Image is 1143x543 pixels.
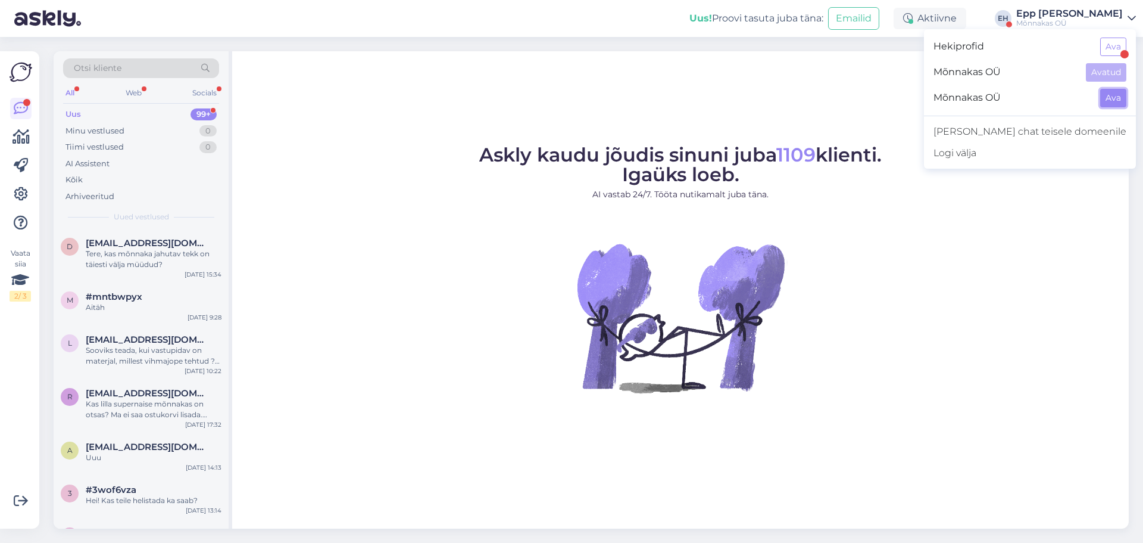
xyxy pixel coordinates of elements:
div: 99+ [190,108,217,120]
span: 3 [68,489,72,498]
div: [DATE] 10:22 [185,367,221,376]
a: [PERSON_NAME] chat teisele domeenile [924,121,1136,142]
span: danielatorilo99@gmail.com [86,238,210,249]
div: Aitäh [86,302,221,313]
button: Emailid [828,7,879,30]
span: renemets@gmail.com [86,388,210,399]
div: AI Assistent [65,158,110,170]
span: Uued vestlused [114,212,169,222]
span: m [67,296,73,305]
button: Ava [1100,38,1126,56]
div: Tere, kas mõnnaka jahutav tekk on täiesti välja müüdud? [86,249,221,270]
div: [DATE] 13:14 [186,506,221,515]
span: leili.sagi@mail.ee [86,334,210,345]
div: All [63,85,77,101]
div: [DATE] 17:32 [185,420,221,429]
div: Web [123,85,144,101]
div: Hei! Kas teile helistada ka saab? [86,495,221,506]
span: Otsi kliente [74,62,121,75]
div: Kõik [65,174,83,186]
div: Mõnnakas OÜ [1016,18,1123,28]
div: 2 / 3 [10,291,31,302]
span: #3wof6vza [86,485,136,495]
span: Mõnnakas OÜ [933,89,1091,107]
div: [DATE] 9:28 [188,313,221,322]
div: Aktiivne [894,8,966,29]
div: Minu vestlused [65,125,124,137]
span: Mõnnakas OÜ [933,63,1076,82]
div: Epp [PERSON_NAME] [1016,9,1123,18]
span: r [67,392,73,401]
span: annikakontus@outlook.com [86,442,210,452]
img: No Chat active [573,210,788,425]
div: Tiimi vestlused [65,141,124,153]
span: #x9k0kbna [86,528,138,538]
div: Proovi tasuta juba täna: [689,11,823,26]
button: Ava [1100,89,1126,107]
span: 1109 [776,143,816,166]
div: Vaata siia [10,248,31,302]
b: Uus! [689,13,712,24]
div: 0 [199,125,217,137]
div: Sooviks teada, kui vastupidav on materjal, millest vihmajope tehtud ?Ei leidnud selle kohta sõnak... [86,345,221,367]
span: a [67,446,73,455]
div: Arhiveeritud [65,191,114,203]
button: Avatud [1086,63,1126,82]
p: AI vastab 24/7. Tööta nutikamalt juba täna. [479,188,882,201]
span: d [67,242,73,251]
a: Epp [PERSON_NAME]Mõnnakas OÜ [1016,9,1136,28]
div: [DATE] 14:13 [186,463,221,472]
span: #mntbwpyx [86,291,142,302]
div: Socials [190,85,219,101]
span: Askly kaudu jõudis sinuni juba klienti. Igaüks loeb. [479,143,882,186]
div: EH [995,10,1011,27]
div: Uus [65,108,81,120]
div: Uuu [86,452,221,463]
span: l [68,339,72,347]
div: 0 [199,141,217,153]
div: [DATE] 15:34 [185,270,221,279]
img: Askly Logo [10,61,32,83]
div: Kas lilla supernaise mõnnakas on otsas? Ma ei saa ostukorvi lisada. Palun abi. [86,399,221,420]
span: Hekiprofid [933,38,1091,56]
div: Logi välja [924,142,1136,164]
